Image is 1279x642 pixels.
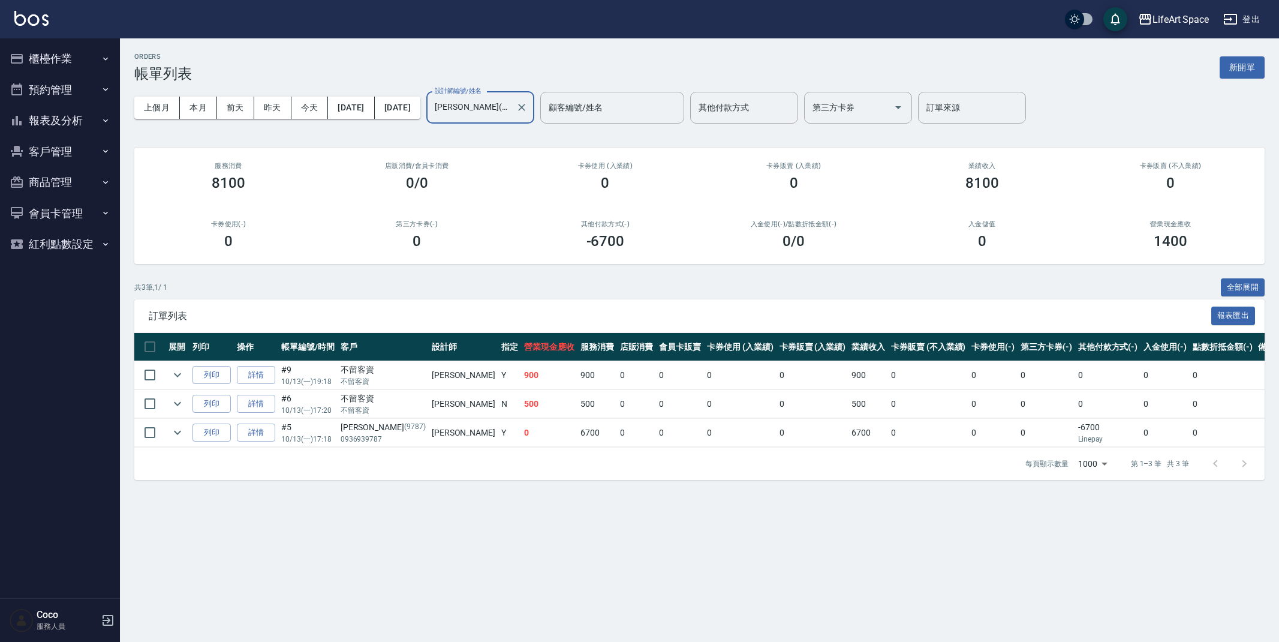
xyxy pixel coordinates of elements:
a: 詳情 [237,424,275,442]
td: 0 [617,419,657,447]
td: 900 [521,361,577,389]
button: 報表匯出 [1211,307,1256,325]
td: 0 [1140,361,1190,389]
td: [PERSON_NAME] [429,419,498,447]
a: 新開單 [1220,61,1265,73]
td: 0 [1018,361,1075,389]
h3: 0 [790,175,798,191]
th: 指定 [498,333,521,361]
td: 900 [848,361,888,389]
button: [DATE] [328,97,374,119]
h2: 入金使用(-) /點數折抵金額(-) [714,220,873,228]
td: 0 [656,419,704,447]
button: 商品管理 [5,167,115,198]
h2: 業績收入 [902,162,1062,170]
button: LifeArt Space [1133,7,1214,32]
th: 展開 [165,333,189,361]
td: 0 [888,390,968,418]
th: 列印 [189,333,234,361]
button: 報表及分析 [5,105,115,136]
td: 500 [521,390,577,418]
button: expand row [168,424,186,442]
td: Y [498,419,521,447]
button: Open [889,98,908,117]
p: 不留客資 [341,405,426,416]
th: 卡券使用(-) [968,333,1018,361]
h2: 第三方卡券(-) [337,220,496,228]
h3: 8100 [965,175,999,191]
td: Y [498,361,521,389]
button: 預約管理 [5,74,115,106]
th: 第三方卡券(-) [1018,333,1075,361]
button: 全部展開 [1221,278,1265,297]
td: #6 [278,390,338,418]
th: 入金使用(-) [1140,333,1190,361]
button: 會員卡管理 [5,198,115,229]
p: 服務人員 [37,621,98,632]
div: LifeArt Space [1152,12,1209,27]
button: Clear [513,99,530,116]
h3: 0 [413,233,421,250]
div: 不留客資 [341,364,426,376]
td: 0 [777,390,849,418]
td: 0 [1190,419,1256,447]
a: 詳情 [237,395,275,413]
th: 其他付款方式(-) [1075,333,1141,361]
h5: Coco [37,609,98,621]
button: 前天 [217,97,254,119]
th: 點數折抵金額(-) [1190,333,1256,361]
h3: 0 [224,233,233,250]
td: 0 [521,419,577,447]
p: 共 3 筆, 1 / 1 [134,282,167,293]
p: 10/13 (一) 17:20 [281,405,335,416]
th: 卡券販賣 (不入業績) [888,333,968,361]
th: 操作 [234,333,278,361]
p: Linepay [1078,434,1138,445]
div: [PERSON_NAME] [341,421,426,434]
td: 0 [656,361,704,389]
button: 列印 [192,395,231,413]
th: 備註 [1255,333,1278,361]
td: 0 [1140,390,1190,418]
td: 0 [617,390,657,418]
h2: 卡券使用(-) [149,220,308,228]
td: 0 [888,419,968,447]
h3: 1400 [1154,233,1187,250]
h2: 卡券使用 (入業績) [525,162,685,170]
td: #5 [278,419,338,447]
td: [PERSON_NAME] [429,390,498,418]
div: 不留客資 [341,392,426,405]
button: 上個月 [134,97,180,119]
button: 本月 [180,97,217,119]
th: 會員卡販賣 [656,333,704,361]
p: 第 1–3 筆 共 3 筆 [1131,458,1189,469]
button: expand row [168,366,186,384]
button: [DATE] [375,97,420,119]
button: 客戶管理 [5,136,115,167]
td: 0 [704,419,777,447]
p: 每頁顯示數量 [1025,458,1069,469]
p: 不留客資 [341,376,426,387]
p: (9787) [404,421,426,434]
td: 900 [577,361,617,389]
td: 0 [1018,419,1075,447]
button: 列印 [192,424,231,442]
td: 0 [1018,390,1075,418]
button: 昨天 [254,97,291,119]
th: 帳單編號/時間 [278,333,338,361]
button: save [1103,7,1127,31]
th: 客戶 [338,333,429,361]
td: N [498,390,521,418]
td: 0 [968,390,1018,418]
th: 店販消費 [617,333,657,361]
td: 0 [656,390,704,418]
p: 10/13 (一) 19:18 [281,376,335,387]
td: #9 [278,361,338,389]
td: 0 [888,361,968,389]
th: 卡券販賣 (入業績) [777,333,849,361]
span: 訂單列表 [149,310,1211,322]
td: 0 [704,390,777,418]
h2: 其他付款方式(-) [525,220,685,228]
img: Logo [14,11,49,26]
button: 今天 [291,97,329,119]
